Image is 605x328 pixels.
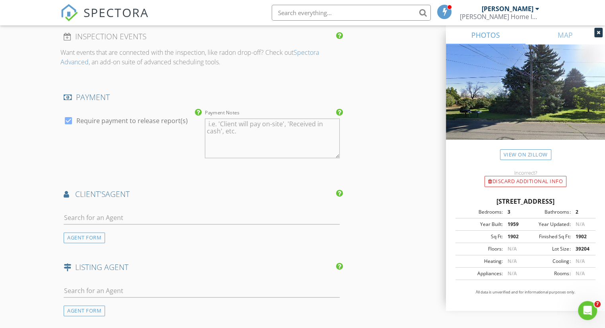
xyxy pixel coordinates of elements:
[64,189,340,199] h4: AGENT
[508,270,517,277] span: N/A
[525,25,605,44] a: MAP
[64,305,105,316] div: AGENT FORM
[64,262,340,272] h4: LISTING AGENT
[575,221,584,228] span: N/A
[525,233,570,240] div: Finished Sq Ft:
[594,301,601,307] span: 7
[76,117,188,125] label: Require payment to release report(s)
[575,270,584,277] span: N/A
[503,233,525,240] div: 1902
[455,197,595,206] div: [STREET_ADDRESS]
[458,258,503,265] div: Heating:
[482,5,533,13] div: [PERSON_NAME]
[455,289,595,295] p: All data is unverified and for informational purposes only.
[84,4,149,21] span: SPECTORA
[525,270,570,277] div: Rooms:
[503,208,525,216] div: 3
[460,13,539,21] div: Combes Home Inspection LLC
[272,5,431,21] input: Search everything...
[570,233,593,240] div: 1902
[570,208,593,216] div: 2
[525,245,570,253] div: Lot Size:
[64,211,340,224] input: Search for an Agent
[60,11,149,27] a: SPECTORA
[503,221,525,228] div: 1959
[458,208,503,216] div: Bedrooms:
[60,4,78,21] img: The Best Home Inspection Software - Spectora
[75,189,105,199] span: client's
[508,245,517,252] span: N/A
[458,221,503,228] div: Year Built:
[525,258,570,265] div: Cooling:
[500,149,551,160] a: View on Zillow
[64,232,105,243] div: AGENT FORM
[525,208,570,216] div: Bathrooms:
[446,44,605,159] img: streetview
[60,48,343,67] p: Want events that are connected with the inspection, like radon drop-off? Check out , an add-on su...
[64,284,340,297] input: Search for an Agent
[508,258,517,264] span: N/A
[484,176,566,187] div: Discard Additional info
[458,245,503,253] div: Floors:
[575,258,584,264] span: N/A
[578,301,597,320] iframe: Intercom live chat
[64,31,340,42] h4: INSPECTION EVENTS
[458,233,503,240] div: Sq Ft:
[446,25,525,44] a: PHOTOS
[64,92,340,102] h4: PAYMENT
[446,170,605,176] div: Incorrect?
[458,270,503,277] div: Appliances:
[525,221,570,228] div: Year Updated:
[60,48,319,66] a: Spectora Advanced
[570,245,593,253] div: 39204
